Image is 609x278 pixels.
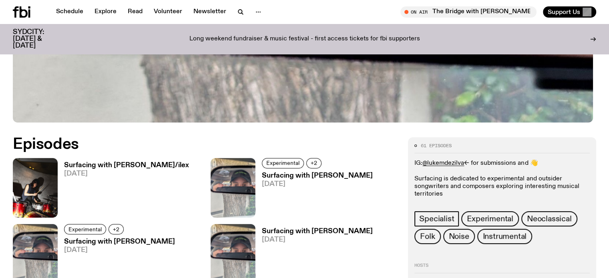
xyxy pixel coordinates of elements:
button: On AirThe Bridge with [PERSON_NAME] [400,6,537,18]
a: Experimental [262,158,304,168]
span: [DATE] [262,236,373,243]
span: [DATE] [262,181,373,188]
span: [DATE] [64,170,189,177]
span: Specialist [419,214,454,223]
a: Surfacing with [PERSON_NAME][DATE] [255,172,373,218]
a: @lukemdezilva [422,160,464,166]
p: Long weekend fundraiser & music festival - first access tickets for fbi supporters [189,36,420,43]
a: Folk [414,229,440,244]
h2: Hosts [414,263,590,273]
span: Folk [420,232,435,241]
span: [DATE] [64,247,175,254]
p: IG: <- for submissions and 👋 Surfacing is dedicated to experimental and outsider songwriters and ... [414,160,590,198]
h3: Surfacing with [PERSON_NAME] [262,228,373,235]
h3: Surfacing with [PERSON_NAME] [262,172,373,179]
h2: Episodes [13,137,398,152]
h3: Surfacing with [PERSON_NAME]/ilex [64,162,189,169]
a: Experimental [461,211,519,226]
span: Support Us [548,8,580,16]
a: Neoclassical [521,211,577,226]
a: Noise [443,229,475,244]
img: Image by Billy Zammit [13,158,58,218]
h3: SYDCITY: [DATE] & [DATE] [13,29,64,49]
span: Neoclassical [527,214,572,223]
a: Read [123,6,147,18]
span: Noise [449,232,469,241]
span: 61 episodes [421,144,452,148]
span: Experimental [467,214,513,223]
a: Experimental [64,224,106,234]
h3: Surfacing with [PERSON_NAME] [64,238,175,245]
button: Support Us [543,6,596,18]
a: Newsletter [189,6,231,18]
span: Experimental [266,160,299,166]
button: +2 [109,224,124,234]
a: Instrumental [477,229,533,244]
a: Surfacing with [PERSON_NAME]/ilex[DATE] [58,162,189,218]
a: Schedule [51,6,88,18]
button: +2 [306,158,322,168]
span: +2 [311,160,317,166]
span: Instrumental [483,232,527,241]
a: Volunteer [149,6,187,18]
a: Specialist [414,211,459,226]
a: Explore [90,6,121,18]
span: +2 [113,226,119,232]
span: Experimental [68,226,102,232]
